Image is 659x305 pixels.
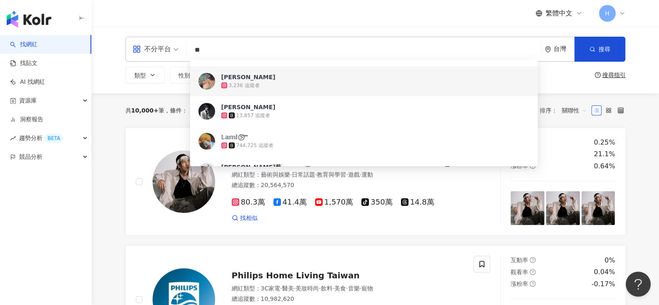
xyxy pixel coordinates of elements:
[290,171,292,178] span: ·
[19,129,63,147] span: 趨勢分析
[232,157,257,167] span: 吳奇軒
[19,91,37,110] span: 資源庫
[10,59,38,67] a: 找貼文
[214,67,259,83] button: 追蹤數
[361,285,373,292] span: 寵物
[296,285,319,292] span: 美妝時尚
[581,191,615,225] img: post-image
[7,11,51,27] img: logo
[134,72,146,79] span: 類型
[595,72,601,78] span: question-circle
[273,198,307,207] span: 41.4萬
[591,280,615,289] div: -0.17%
[153,150,215,213] img: KOL Avatar
[511,191,544,225] img: post-image
[511,139,528,145] span: 互動率
[348,285,359,292] span: 音樂
[382,72,405,78] span: 更多篩選
[282,285,294,292] span: 醫美
[364,67,414,83] button: 更多篩選
[223,72,240,79] span: 追蹤數
[594,150,615,159] div: 21.1%
[223,107,234,114] div: 重置
[530,139,536,145] span: question-circle
[280,285,282,292] span: ·
[314,67,359,83] button: 觀看率
[602,72,626,78] div: 搜尋指引
[315,198,353,207] span: 1,570萬
[626,272,651,297] iframe: Help Scout Beacon - Open
[323,72,340,79] span: 觀看率
[594,162,615,171] div: 0.64%
[599,46,610,52] span: 搜尋
[170,67,209,83] button: 性別
[333,285,334,292] span: ·
[232,198,265,207] span: 80.3萬
[178,72,190,79] span: 性別
[574,37,625,62] button: 搜尋
[10,115,43,124] a: 洞察報告
[511,151,528,157] span: 觀看率
[545,46,551,52] span: environment
[361,171,373,178] span: 運動
[605,9,609,18] span: H
[511,280,528,287] span: 漲粉率
[292,171,315,178] span: 日常話題
[10,78,45,86] a: AI 找網紅
[530,163,536,169] span: question-circle
[10,40,38,49] a: search找網紅
[232,270,360,280] span: Philips Home Living Taiwan
[540,104,591,117] div: 排序：
[360,171,361,178] span: ·
[348,157,402,167] span: 奇軒Tricking
[191,103,219,117] span: 台灣
[317,171,346,178] span: 教育與學習
[44,134,63,142] div: BETA
[133,42,171,56] div: 不分平台
[554,45,574,52] div: 台灣
[10,135,16,141] span: rise
[319,285,321,292] span: ·
[315,171,317,178] span: ·
[125,107,165,114] div: 共 筆
[19,147,43,166] span: 競品分析
[346,285,348,292] span: ·
[273,72,290,79] span: 互動率
[264,67,309,83] button: 互動率
[321,285,333,292] span: 飲料
[232,285,464,293] div: 網紅類型 ：
[409,157,463,167] span: tricking_wu
[133,45,141,53] span: appstore
[359,285,361,292] span: ·
[530,257,536,263] span: question-circle
[562,104,587,117] span: 關聯性
[261,171,290,178] span: 藝術與娛樂
[232,181,464,190] div: 總追蹤數 ： 20,564,570
[240,214,258,222] span: 找相似
[232,295,464,303] div: 總追蹤數 ： 10,982,620
[232,171,464,179] div: 網紅類型 ：
[546,9,572,18] span: 繁體中文
[125,127,626,235] a: KOL Avatar吳奇軒[PERSON_NAME]奇軒Trickingtricking_wu網紅類型：藝術與娛樂·日常話題·教育與學習·遊戲·運動總追蹤數：20,564,57080.3萬41....
[346,171,348,178] span: ·
[511,269,528,275] span: 觀看率
[261,285,281,292] span: 3C家電
[604,256,615,265] div: 0%
[125,67,165,83] button: 類型
[232,214,258,222] a: 找相似
[131,107,159,114] span: 10,000+
[348,171,360,178] span: 遊戲
[546,191,580,225] img: post-image
[511,257,528,263] span: 互動率
[401,198,434,207] span: 14.8萬
[511,162,528,169] span: 漲粉率
[164,107,188,114] span: 條件 ：
[594,267,615,277] div: 0.04%
[361,198,392,207] span: 350萬
[334,285,346,292] span: 美食
[264,157,341,167] span: [PERSON_NAME]
[530,151,536,157] span: question-circle
[594,138,615,147] div: 0.25%
[294,285,296,292] span: ·
[530,269,536,275] span: question-circle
